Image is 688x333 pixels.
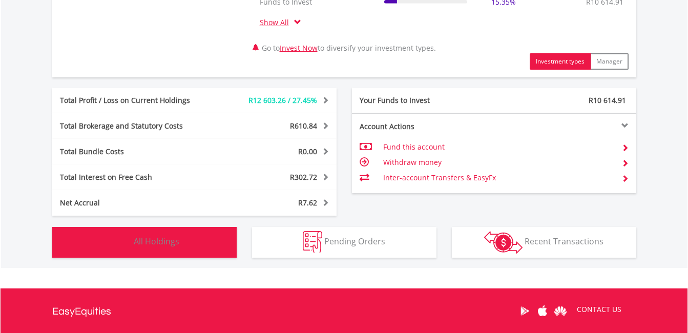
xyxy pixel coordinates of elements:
span: R10 614.91 [589,95,626,105]
button: Investment types [530,53,591,70]
span: R7.62 [298,198,317,207]
span: R12 603.26 / 27.45% [248,95,317,105]
a: CONTACT US [570,295,629,324]
span: Pending Orders [324,236,385,247]
div: Your Funds to Invest [352,95,494,106]
div: Total Bundle Costs [52,147,218,157]
a: Huawei [552,295,570,327]
td: Fund this account [383,139,613,155]
div: Total Profit / Loss on Current Holdings [52,95,218,106]
div: Total Brokerage and Statutory Costs [52,121,218,131]
img: pending_instructions-wht.png [303,231,322,253]
span: R610.84 [290,121,317,131]
button: Pending Orders [252,227,436,258]
a: Apple [534,295,552,327]
a: Show All [260,17,294,27]
img: holdings-wht.png [110,231,132,253]
div: Total Interest on Free Cash [52,172,218,182]
span: Recent Transactions [525,236,603,247]
div: Account Actions [352,121,494,132]
a: Google Play [516,295,534,327]
td: Inter-account Transfers & EasyFx [383,170,613,185]
div: Net Accrual [52,198,218,208]
a: Invest Now [280,43,318,53]
span: All Holdings [134,236,179,247]
button: Manager [590,53,629,70]
button: All Holdings [52,227,237,258]
span: R0.00 [298,147,317,156]
img: transactions-zar-wht.png [484,231,523,254]
button: Recent Transactions [452,227,636,258]
span: R302.72 [290,172,317,182]
td: Withdraw money [383,155,613,170]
